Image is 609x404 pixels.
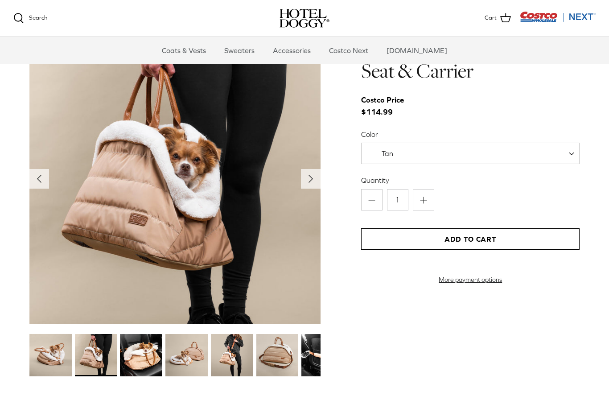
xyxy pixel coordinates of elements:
[154,37,214,64] a: Coats & Vests
[29,169,49,189] button: Previous
[13,13,47,24] a: Search
[520,11,596,22] img: Costco Next
[120,334,162,376] img: small dog in a tan dog carrier on a black seat in the car
[265,37,319,64] a: Accessories
[362,149,411,158] span: Tan
[361,94,413,118] span: $114.99
[485,13,497,23] span: Cart
[29,14,47,21] span: Search
[387,189,408,210] input: Quantity
[361,276,580,284] a: More payment options
[361,129,580,139] label: Color
[301,169,321,189] button: Next
[361,33,580,83] h1: Hotel Doggy Deluxe Car Seat & Carrier
[321,37,376,64] a: Costco Next
[485,12,511,24] a: Cart
[280,9,329,28] img: hoteldoggycom
[382,149,393,157] span: Tan
[361,175,580,185] label: Quantity
[361,143,580,164] span: Tan
[361,94,404,106] div: Costco Price
[520,17,596,24] a: Visit Costco Next
[361,228,580,250] button: Add to Cart
[379,37,455,64] a: [DOMAIN_NAME]
[216,37,263,64] a: Sweaters
[280,9,329,28] a: hoteldoggy.com hoteldoggycom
